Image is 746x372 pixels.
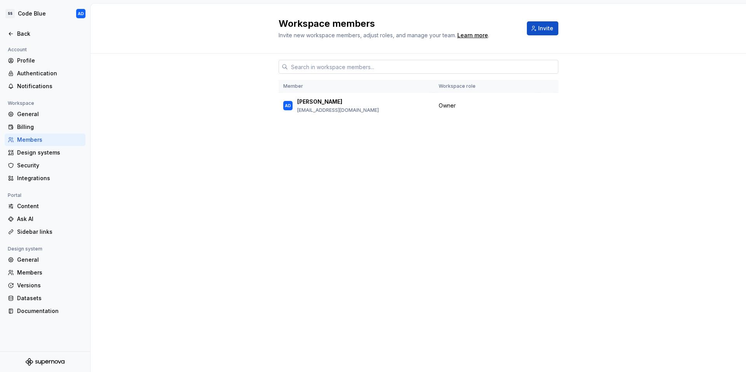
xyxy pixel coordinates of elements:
div: Versions [17,282,82,289]
a: Ask AI [5,213,85,225]
input: Search in workspace members... [288,60,558,74]
div: Portal [5,191,24,200]
a: Authentication [5,67,85,80]
p: [PERSON_NAME] [297,98,342,106]
a: Members [5,134,85,146]
a: Learn more [457,31,488,39]
div: Profile [17,57,82,64]
div: Integrations [17,174,82,182]
div: Notifications [17,82,82,90]
a: Documentation [5,305,85,317]
span: Invite new workspace members, adjust roles, and manage your team. [279,32,456,38]
div: Sidebar links [17,228,82,236]
div: Security [17,162,82,169]
p: [EMAIL_ADDRESS][DOMAIN_NAME] [297,107,379,113]
div: SS [5,9,15,18]
div: General [17,110,82,118]
a: Notifications [5,80,85,92]
div: Account [5,45,30,54]
div: Workspace [5,99,37,108]
div: Members [17,269,82,276]
a: General [5,108,85,120]
th: Member [279,80,434,93]
a: Versions [5,279,85,292]
th: Workspace role [434,80,538,93]
a: Content [5,200,85,212]
button: Invite [527,21,558,35]
div: Datasets [17,294,82,302]
h2: Workspace members [279,17,518,30]
div: General [17,256,82,264]
div: Content [17,202,82,210]
svg: Supernova Logo [26,358,64,366]
div: Documentation [17,307,82,315]
a: Members [5,266,85,279]
div: Billing [17,123,82,131]
div: Ask AI [17,215,82,223]
a: Billing [5,121,85,133]
div: Members [17,136,82,144]
div: AD [78,10,84,17]
a: Sidebar links [5,226,85,238]
div: Authentication [17,70,82,77]
a: Design systems [5,146,85,159]
div: Design system [5,244,45,254]
a: Back [5,28,85,40]
div: AD [285,102,291,110]
a: Profile [5,54,85,67]
a: Security [5,159,85,172]
button: SSCode BlueAD [2,5,89,22]
div: Design systems [17,149,82,156]
span: Invite [538,24,553,32]
a: Integrations [5,172,85,184]
span: Owner [439,102,456,110]
a: Datasets [5,292,85,304]
div: Code Blue [18,10,46,17]
div: Back [17,30,82,38]
a: General [5,254,85,266]
span: . [456,33,489,38]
